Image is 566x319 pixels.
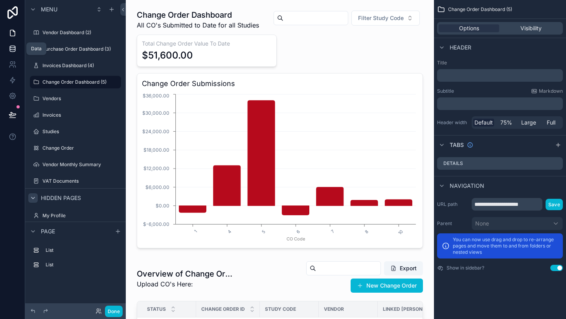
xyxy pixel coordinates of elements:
[437,60,563,66] label: Title
[147,306,166,312] span: Status
[30,175,121,187] a: VAT Documents
[42,178,119,184] label: VAT Documents
[443,160,463,167] label: Details
[25,240,126,279] div: scrollable content
[265,306,296,312] span: Study Code
[447,265,484,271] label: Show in sidebar?
[105,306,123,317] button: Done
[474,119,493,126] span: Default
[521,119,536,126] span: Large
[450,141,464,149] span: Tabs
[41,5,57,13] span: Menu
[459,24,479,32] span: Options
[437,201,469,207] label: URL path
[520,24,542,32] span: Visibility
[30,92,121,105] a: Vendors
[437,88,454,94] label: Subtitle
[41,227,55,235] span: Page
[42,62,119,69] label: Invoices Dashboard (4)
[30,158,121,171] a: Vendor Monthly Summary
[30,125,121,138] a: Studies
[475,220,489,227] span: None
[30,142,121,154] a: Change Order
[450,182,484,190] span: Navigation
[42,128,119,135] label: Studies
[201,306,245,312] span: Change Order ID
[42,145,119,151] label: Change Order
[42,95,119,102] label: Vendors
[42,29,119,36] label: Vendor Dashboard (2)
[42,112,119,118] label: Invoices
[46,247,118,253] label: List
[31,46,42,52] div: Data
[437,97,563,110] div: scrollable content
[30,59,121,72] a: Invoices Dashboard (4)
[547,119,555,126] span: Full
[546,199,563,210] button: Save
[30,76,121,88] a: Change Order Dashboard (5)
[30,43,121,55] a: Purchase Order Dashboard (3)
[46,262,118,268] label: List
[539,88,563,94] span: Markdown
[324,306,344,312] span: Vendor
[472,217,563,230] button: None
[437,69,563,82] div: scrollable content
[437,220,469,227] label: Parent
[450,44,471,51] span: Header
[41,194,81,202] span: Hidden pages
[383,306,441,312] span: Linked [PERSON_NAME]
[42,161,119,168] label: Vendor Monthly Summary
[448,6,512,13] span: Change Order Dashboard (5)
[42,213,119,219] label: My Profile
[30,26,121,39] a: Vendor Dashboard (2)
[42,46,119,52] label: Purchase Order Dashboard (3)
[437,119,469,126] label: Header width
[42,79,116,85] label: Change Order Dashboard (5)
[453,236,558,255] p: You can now use drag and drop to re-arrange pages and move them to and from folders or nested views
[30,109,121,121] a: Invoices
[30,209,121,222] a: My Profile
[531,88,563,94] a: Markdown
[500,119,512,126] span: 75%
